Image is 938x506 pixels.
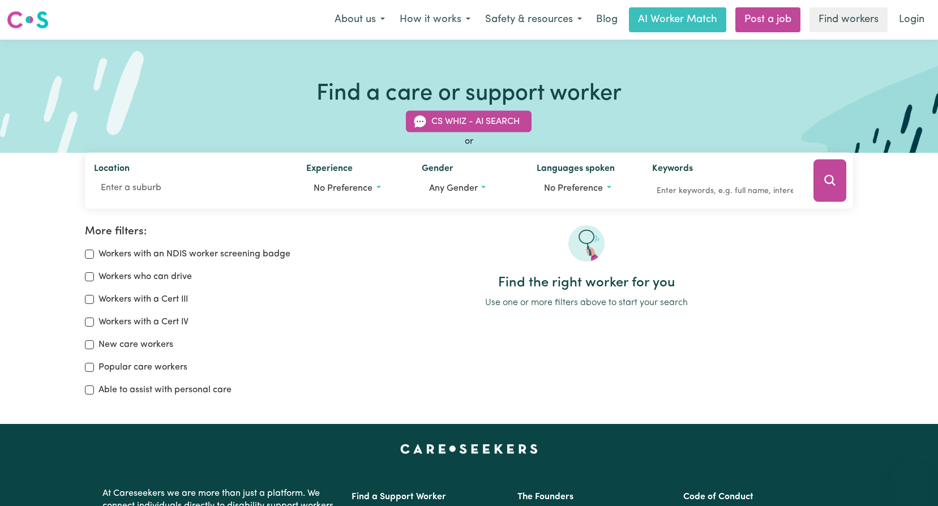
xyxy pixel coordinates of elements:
h2: Find the right worker for you [319,275,853,291]
label: Workers with an NDIS worker screening badge [98,247,290,261]
button: Worker experience options [306,178,404,199]
span: Any gender [429,184,478,193]
button: About us [327,8,392,32]
a: Careseekers logo [7,7,49,33]
span: No preference [314,184,372,193]
a: Find a Support Worker [352,492,446,501]
input: Enter a suburb [94,178,288,198]
a: The Founders [517,492,573,501]
label: Workers with a Cert III [98,293,188,306]
a: Code of Conduct [683,492,753,501]
button: CS Whiz - AI Search [406,111,532,132]
label: Popular care workers [98,361,187,374]
label: Workers with a Cert IV [98,315,189,329]
img: Careseekers logo [7,10,49,30]
button: Worker language preferences [537,178,634,199]
a: Careseekers home page [400,444,538,453]
button: Worker gender preference [422,178,519,199]
label: Workers who can drive [98,270,192,284]
button: Safety & resources [478,8,589,32]
input: Enter keywords, e.g. full name, interests [652,182,798,200]
label: Experience [306,162,353,178]
iframe: Button to launch messaging window [893,461,929,497]
label: Gender [422,162,453,178]
span: No preference [544,184,603,193]
a: Find workers [809,7,888,32]
h2: More filters: [85,225,306,238]
label: Languages spoken [537,162,615,178]
label: Location [94,162,130,178]
div: or [85,135,853,148]
label: New care workers [98,338,173,351]
button: How it works [392,8,478,32]
label: Keywords [652,162,693,178]
label: Able to assist with personal care [98,383,232,397]
a: AI Worker Match [629,7,726,32]
a: Login [892,7,931,32]
p: Use one or more filters above to start your search [319,296,853,310]
a: Blog [589,7,624,32]
h1: Find a care or support worker [316,80,622,108]
button: Search [813,160,846,202]
a: Post a job [735,7,800,32]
